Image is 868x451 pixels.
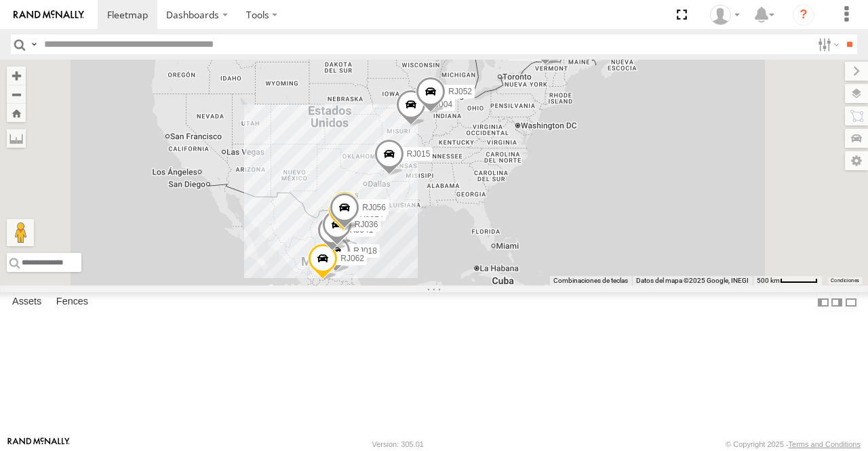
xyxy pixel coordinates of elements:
span: RJ041 [350,225,374,235]
button: Combinaciones de teclas [553,276,628,286]
a: Visit our Website [7,437,70,451]
img: rand-logo.svg [14,10,84,20]
label: Measure [7,129,26,148]
i: ? [793,4,814,26]
button: Escala del mapa: 500 km por 52 píxeles [753,276,822,286]
a: Condiciones [831,278,859,283]
span: 500 km [757,277,780,284]
label: Fences [50,293,95,312]
label: Map Settings [845,151,868,170]
button: Zoom Home [7,104,26,122]
span: RJ062 [340,253,364,262]
button: Arrastra el hombrecito naranja al mapa para abrir Street View [7,219,34,246]
span: Datos del mapa ©2025 Google, INEGI [636,277,749,284]
label: Hide Summary Table [844,292,858,312]
button: Zoom in [7,66,26,85]
a: Terms and Conditions [789,440,861,448]
span: RJ052 [448,87,472,96]
label: Assets [5,293,48,312]
label: Search Query [28,35,39,54]
div: © Copyright 2025 - [726,440,861,448]
div: XPD GLOBAL [705,5,745,25]
label: Dock Summary Table to the Left [816,292,830,312]
button: Zoom out [7,85,26,104]
label: Search Filter Options [812,35,842,54]
span: RJ056 [362,203,386,212]
span: RJ018 [353,246,377,256]
span: RJ036 [355,220,378,229]
span: RJ015 [407,149,431,159]
label: Dock Summary Table to the Right [830,292,844,312]
div: Version: 305.01 [372,440,424,448]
